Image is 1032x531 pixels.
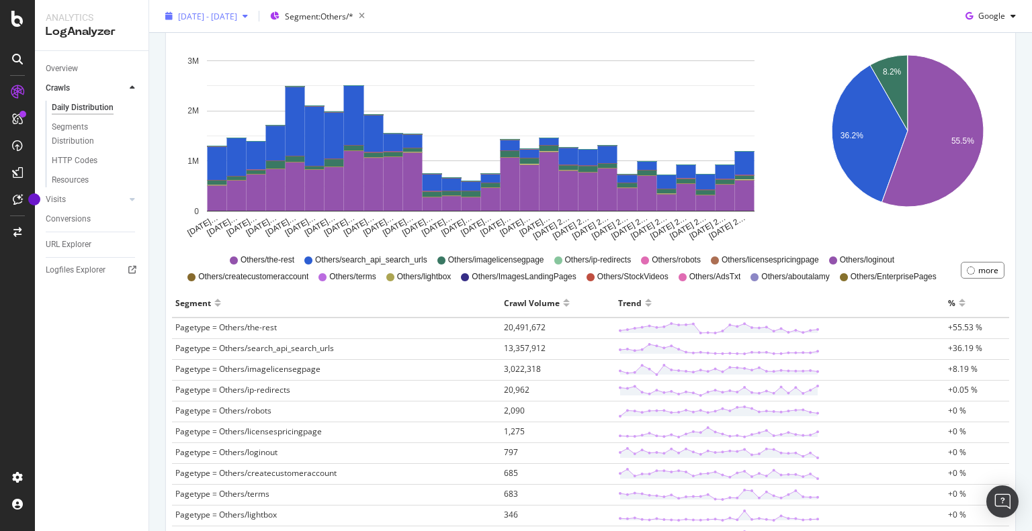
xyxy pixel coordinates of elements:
div: Conversions [46,212,91,226]
span: Pagetype = Others/loginout [175,446,277,458]
a: URL Explorer [46,238,139,252]
span: +8.19 % [948,363,978,375]
span: +0 % [948,488,966,499]
span: 683 [504,488,518,499]
span: Pagetype = Others/the-rest [175,322,277,333]
span: Others/licensespricingpage [722,254,819,266]
span: +36.19 % [948,342,982,354]
span: Segment: Others/* [285,10,353,21]
span: Google [978,10,1005,21]
div: Crawl Volume [504,292,560,313]
span: Others/search_api_search_urls [315,254,427,266]
a: Logfiles Explorer [46,263,139,277]
span: Pagetype = Others/licensespricingpage [175,426,322,437]
svg: A chart. [813,40,1002,242]
span: Pagetype = Others/ip-redirects [175,384,290,395]
text: 1M [187,156,199,166]
span: Pagetype = Others/lightbox [175,509,277,520]
span: Others/ip-redirects [565,254,632,266]
button: Google [960,5,1021,27]
a: Crawls [46,81,126,95]
span: 20,962 [504,384,529,395]
a: Daily Distribution [52,101,139,115]
text: 8.2% [882,68,901,77]
a: Segments Distribution [52,120,139,148]
div: URL Explorer [46,238,91,252]
text: 0 [194,207,199,216]
a: Visits [46,193,126,207]
span: Others/ImagesLandingPages [472,271,576,283]
div: Daily Distribution [52,101,114,115]
span: Others/the-rest [241,254,294,266]
span: +0 % [948,426,966,437]
span: +55.53 % [948,322,982,333]
svg: A chart. [177,40,785,242]
div: LogAnalyzer [46,24,138,40]
button: Segment:Others/* [265,5,370,27]
span: 3,022,318 [504,363,541,375]
div: HTTP Codes [52,154,97,168]
span: Others/terms [329,271,376,283]
span: 13,357,912 [504,342,546,354]
a: Conversions [46,212,139,226]
span: Others/AdsTxt [689,271,741,283]
span: Pagetype = Others/robots [175,405,271,416]
div: Segment [175,292,211,313]
span: Pagetype = Others/search_api_search_urls [175,342,334,354]
div: Analytics [46,11,138,24]
div: Visits [46,193,66,207]
div: Crawls [46,81,70,95]
a: HTTP Codes [52,154,139,168]
span: Pagetype = Others/terms [175,488,269,499]
span: Others/StockVideos [597,271,669,283]
text: 3M [187,56,199,66]
span: +0 % [948,467,966,479]
span: 2,090 [504,405,525,416]
span: +0 % [948,405,966,416]
span: Others/aboutalamy [761,271,829,283]
span: +0 % [948,509,966,520]
span: Others/robots [652,254,701,266]
div: % [948,292,955,313]
div: Resources [52,173,89,187]
a: Resources [52,173,139,187]
span: 346 [504,509,518,520]
span: 685 [504,467,518,479]
div: Tooltip anchor [28,193,40,205]
div: Segments Distribution [52,120,126,148]
div: more [978,264,998,276]
span: +0.05 % [948,384,978,395]
a: Overview [46,62,139,76]
span: Others/createcustomeraccount [198,271,308,283]
text: 55.5% [951,136,974,146]
div: Logfiles Explorer [46,263,105,277]
span: Others/loginout [840,254,894,266]
span: 1,275 [504,426,525,437]
span: Others/lightbox [397,271,451,283]
span: Pagetype = Others/createcustomeraccount [175,467,337,479]
span: Others/EnterprisePages [851,271,937,283]
span: +0 % [948,446,966,458]
span: 20,491,672 [504,322,546,333]
text: 2M [187,107,199,116]
span: [DATE] - [DATE] [178,10,237,21]
span: Others/imagelicensegpage [448,254,544,266]
button: [DATE] - [DATE] [160,5,253,27]
text: 36.2% [840,132,863,141]
div: Trend [618,292,642,313]
span: 797 [504,446,518,458]
span: Pagetype = Others/imagelicensegpage [175,363,320,375]
div: Open Intercom Messenger [986,485,1019,518]
div: Overview [46,62,78,76]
